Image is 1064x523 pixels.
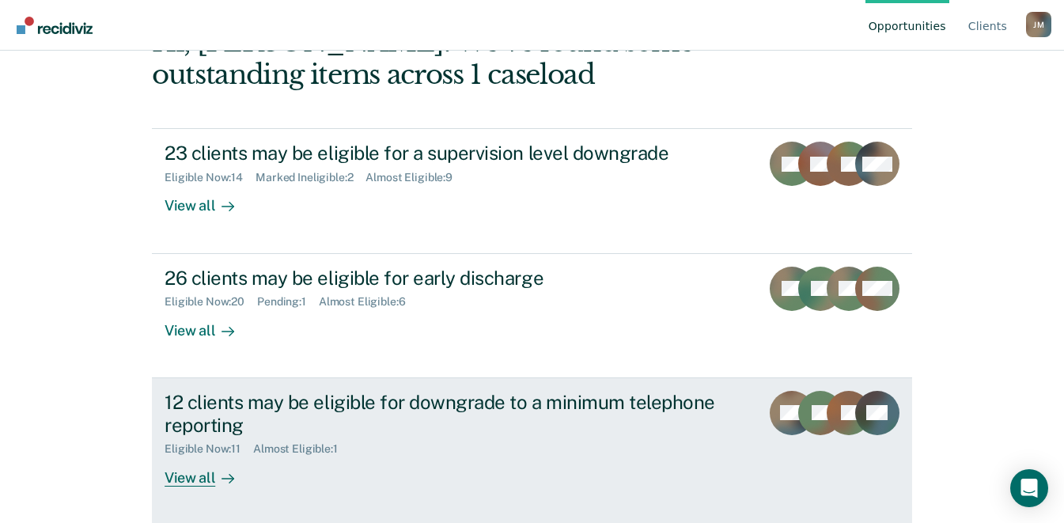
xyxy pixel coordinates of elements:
[256,171,365,184] div: Marked Ineligible : 2
[165,309,253,339] div: View all
[165,295,257,309] div: Eligible Now : 20
[319,295,418,309] div: Almost Eligible : 6
[253,442,350,456] div: Almost Eligible : 1
[165,267,720,290] div: 26 clients may be eligible for early discharge
[152,254,912,378] a: 26 clients may be eligible for early dischargeEligible Now:20Pending:1Almost Eligible:6View all
[365,171,465,184] div: Almost Eligible : 9
[1026,12,1051,37] button: Profile dropdown button
[165,442,253,456] div: Eligible Now : 11
[1010,469,1048,507] div: Open Intercom Messenger
[1026,12,1051,37] div: J M
[152,26,760,91] div: Hi, [PERSON_NAME]. We’ve found some outstanding items across 1 caseload
[165,391,720,437] div: 12 clients may be eligible for downgrade to a minimum telephone reporting
[165,456,253,487] div: View all
[165,184,253,215] div: View all
[165,171,256,184] div: Eligible Now : 14
[152,128,912,253] a: 23 clients may be eligible for a supervision level downgradeEligible Now:14Marked Ineligible:2Alm...
[165,142,720,165] div: 23 clients may be eligible for a supervision level downgrade
[257,295,319,309] div: Pending : 1
[17,17,93,34] img: Recidiviz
